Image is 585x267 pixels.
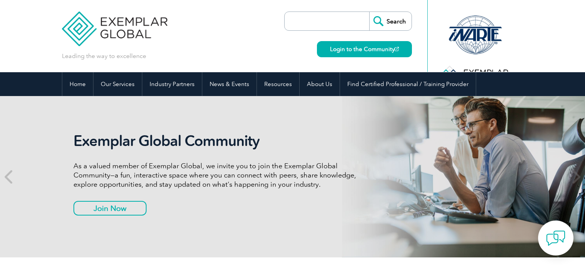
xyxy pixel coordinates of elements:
img: open_square.png [395,47,399,51]
a: News & Events [202,72,257,96]
a: Join Now [73,201,147,216]
a: Login to the Community [317,41,412,57]
p: As a valued member of Exemplar Global, we invite you to join the Exemplar Global Community—a fun,... [73,161,362,189]
a: Our Services [93,72,142,96]
p: Leading the way to excellence [62,52,146,60]
a: Industry Partners [142,72,202,96]
a: About Us [300,72,340,96]
h2: Exemplar Global Community [73,132,362,150]
a: Find Certified Professional / Training Provider [340,72,476,96]
input: Search [369,12,412,30]
img: contact-chat.png [546,229,565,248]
a: Resources [257,72,299,96]
a: Home [62,72,93,96]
